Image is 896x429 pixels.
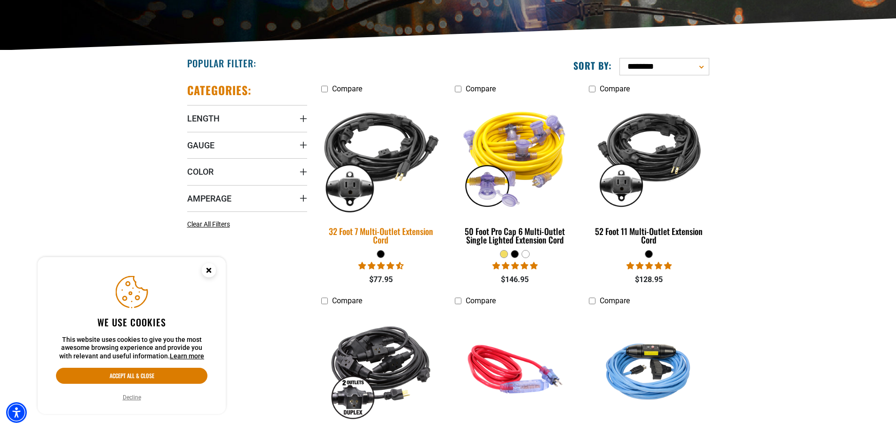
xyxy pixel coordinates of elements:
[589,227,709,244] div: 52 Foot 11 Multi-Outlet Extension Cord
[187,83,252,97] h2: Categories:
[187,220,230,228] span: Clear All Filters
[56,368,207,384] button: Accept all & close
[187,185,307,211] summary: Amperage
[600,296,630,305] span: Compare
[120,393,144,402] button: Decline
[192,257,226,286] button: Close this option
[321,98,441,250] a: black 32 Foot 7 Multi-Outlet Extension Cord
[187,105,307,131] summary: Length
[492,261,538,270] span: 4.80 stars
[187,57,256,69] h2: Popular Filter:
[187,158,307,185] summary: Color
[589,98,709,250] a: black 52 Foot 11 Multi-Outlet Extension Cord
[589,274,709,285] div: $128.95
[187,166,214,177] span: Color
[187,219,234,229] a: Clear All Filters
[6,402,27,423] div: Accessibility Menu
[590,315,708,423] img: Light Blue
[626,261,672,270] span: 4.95 stars
[321,274,441,285] div: $77.95
[590,103,708,211] img: black
[187,193,231,204] span: Amperage
[315,97,447,217] img: black
[332,84,362,93] span: Compare
[170,352,204,360] a: This website uses cookies to give you the most awesome browsing experience and provide you with r...
[466,296,496,305] span: Compare
[56,316,207,328] h2: We use cookies
[466,84,496,93] span: Compare
[322,315,440,423] img: black
[456,103,574,211] img: yellow
[332,296,362,305] span: Compare
[455,98,575,250] a: yellow 50 Foot Pro Cap 6 Multi-Outlet Single Lighted Extension Cord
[455,274,575,285] div: $146.95
[187,113,220,124] span: Length
[187,140,214,151] span: Gauge
[573,59,612,72] label: Sort by:
[358,261,404,270] span: 4.74 stars
[321,227,441,244] div: 32 Foot 7 Multi-Outlet Extension Cord
[56,336,207,361] p: This website uses cookies to give you the most awesome browsing experience and provide you with r...
[38,257,226,414] aside: Cookie Consent
[455,227,575,244] div: 50 Foot Pro Cap 6 Multi-Outlet Single Lighted Extension Cord
[456,315,574,423] img: red
[600,84,630,93] span: Compare
[187,132,307,158] summary: Gauge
